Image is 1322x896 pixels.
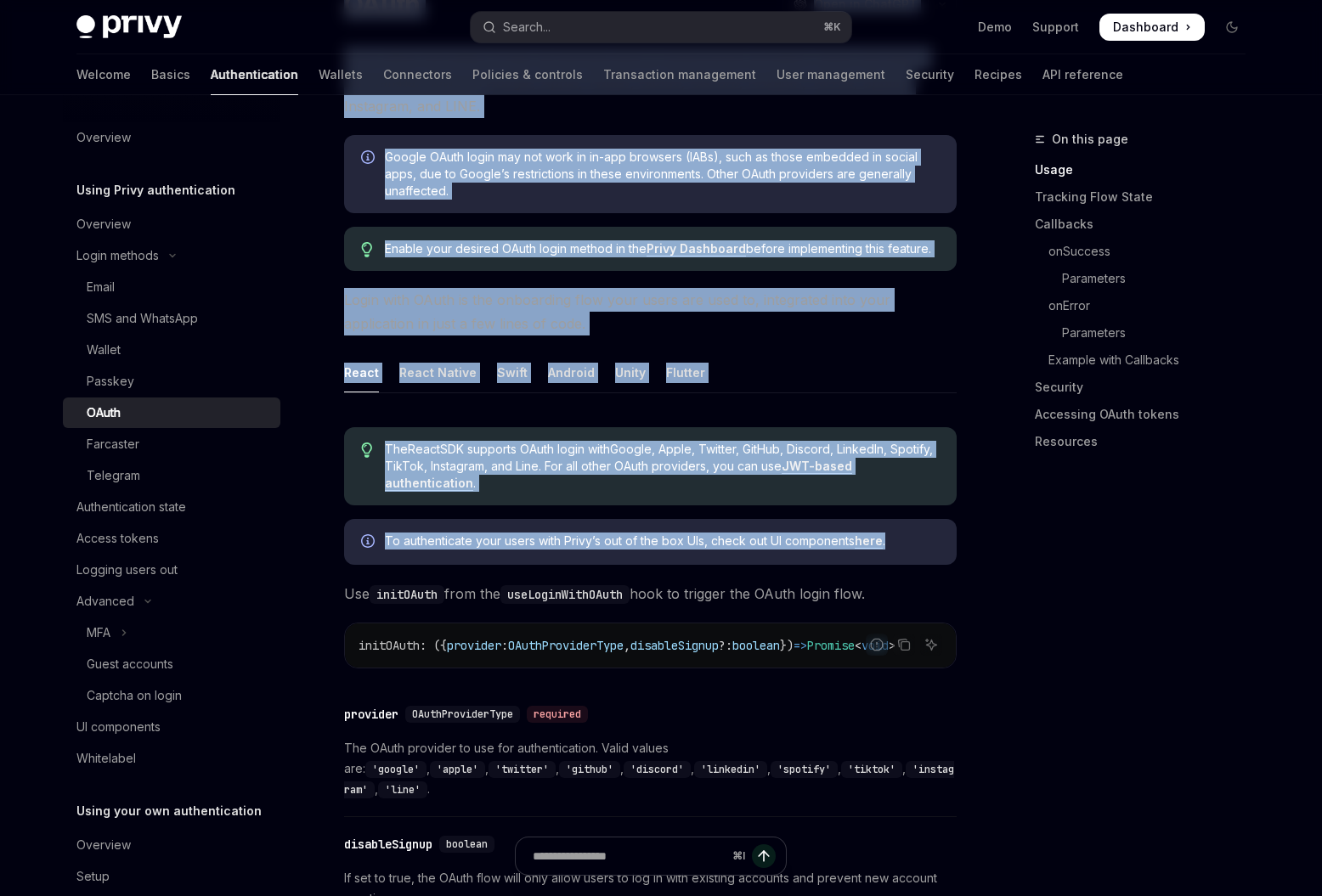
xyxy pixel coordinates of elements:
span: Login with OAuth is the onboarding flow your users are used to, integrated into your application ... [344,288,957,335]
code: 'google' [365,761,427,778]
div: Guest accounts [87,654,173,674]
a: Transaction management [603,54,756,95]
div: Passkey [87,371,134,392]
img: dark logo [76,15,182,39]
span: The OAuth provider to use for authentication. Valid values are: , , , , , , , , , . [344,738,957,799]
span: Google OAuth login may not work in in-app browsers (IABs), such as those embedded in social apps,... [385,149,940,200]
div: MFA [87,623,110,643]
span: boolean [732,638,780,653]
span: < [855,638,862,653]
a: Security [1035,374,1259,401]
div: Email [87,277,115,297]
button: Copy the contents from the code block [893,634,915,656]
button: Toggle Login methods section [63,240,280,271]
span: : ({ [420,638,447,653]
code: 'line' [378,781,427,798]
div: UI components [76,717,161,737]
a: Dashboard [1099,14,1205,41]
span: To authenticate your users with Privy’s out of the box UIs, check out UI components . [385,533,940,549]
a: SMS and WhatsApp [63,303,280,334]
div: Authentication state [76,497,186,517]
span: Promise [807,638,855,653]
div: Login methods [76,245,159,266]
a: UI components [63,712,280,742]
svg: Info [361,534,378,551]
a: Basics [151,54,190,95]
input: Ask a question... [533,837,726,875]
code: 'apple' [430,761,485,778]
h5: Using your own authentication [76,801,262,821]
div: Farcaster [87,434,139,454]
span: void [862,638,889,653]
a: onSuccess [1035,238,1259,265]
button: Open search [471,12,851,42]
code: initOAuth [370,585,444,604]
span: initOAuth [359,638,420,653]
span: OAuthProviderType [412,707,513,721]
button: Send message [752,844,776,868]
button: Ask AI [920,634,942,656]
a: Authentication [211,54,298,95]
div: Advanced [76,591,134,611]
a: Support [1032,19,1079,36]
div: Android [548,352,595,392]
a: Security [906,54,954,95]
a: Passkey [63,366,280,397]
span: On this page [1052,129,1128,149]
div: Logging users out [76,560,178,580]
a: Farcaster [63,429,280,459]
div: React [344,352,379,392]
code: useLoginWithOAuth [500,585,630,604]
span: provider [447,638,501,653]
a: Whitelabel [63,743,280,774]
span: }) [780,638,794,653]
a: Parameters [1035,265,1259,292]
code: 'spotify' [771,761,838,778]
a: Example with Callbacks [1035,347,1259,374]
a: Setup [63,861,280,892]
a: Accessing OAuth tokens [1035,401,1259,428]
a: Overview [63,122,280,153]
a: Access tokens [63,523,280,554]
div: provider [344,706,398,723]
div: React Native [399,352,477,392]
a: here [855,533,883,549]
a: Captcha on login [63,680,280,711]
a: Policies & controls [472,54,583,95]
a: User management [777,54,885,95]
a: Callbacks [1035,211,1259,238]
svg: Tip [361,242,373,257]
a: Privy Dashboard [647,241,746,256]
a: Overview [63,830,280,860]
a: onError [1035,292,1259,319]
div: Search... [503,17,551,37]
a: Resources [1035,428,1259,455]
svg: Tip [361,442,373,458]
span: => [794,638,807,653]
code: 'linkedin' [694,761,767,778]
a: OAuth [63,397,280,428]
span: ?: [719,638,732,653]
a: Recipes [975,54,1022,95]
span: Enable your desired OAuth login method in the before implementing this feature. [385,240,940,257]
div: Access tokens [76,528,159,549]
code: 'tiktok' [841,761,902,778]
button: Toggle MFA section [63,617,280,648]
a: Guest accounts [63,649,280,679]
a: Usage [1035,156,1259,183]
a: Connectors [383,54,452,95]
a: API reference [1042,54,1123,95]
div: Telegram [87,465,140,486]
a: Welcome [76,54,131,95]
button: Toggle Advanced section [63,586,280,617]
span: Use from the hook to trigger the OAuth login flow. [344,582,957,606]
div: Overview [76,835,131,855]
div: Unity [615,352,646,392]
span: disableSignup [630,638,719,653]
span: ⌘ K [823,20,841,34]
a: Overview [63,209,280,239]
a: Wallet [63,335,280,365]
a: Demo [978,19,1012,36]
a: Telegram [63,460,280,491]
div: Swift [497,352,528,392]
